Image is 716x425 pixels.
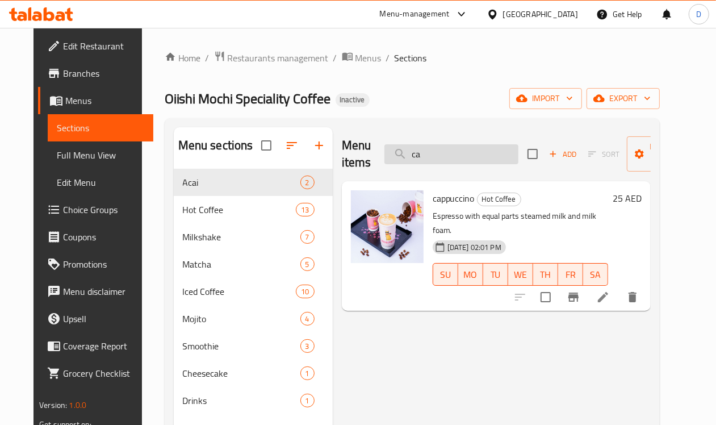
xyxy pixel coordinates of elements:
[38,32,153,60] a: Edit Restaurant
[300,257,315,271] div: items
[296,286,313,297] span: 10
[533,263,558,286] button: TH
[38,87,153,114] a: Menus
[183,366,300,380] span: Cheesecake
[38,360,153,387] a: Grocery Checklist
[183,176,300,189] div: Acai
[57,148,144,162] span: Full Menu View
[508,263,533,286] button: WE
[63,257,144,271] span: Promotions
[463,266,479,283] span: MO
[458,263,483,286] button: MO
[38,196,153,223] a: Choice Groups
[558,263,583,286] button: FR
[587,88,660,109] button: export
[488,266,504,283] span: TU
[63,230,144,244] span: Coupons
[63,203,144,216] span: Choice Groups
[636,140,694,168] span: Manage items
[174,196,333,223] div: Hot Coffee13
[174,387,333,414] div: Drinks1
[300,230,315,244] div: items
[355,51,382,65] span: Menus
[545,145,581,163] span: Add item
[627,136,703,172] button: Manage items
[183,394,300,407] div: Drinks
[296,285,314,298] div: items
[386,51,390,65] li: /
[583,263,608,286] button: SA
[513,266,529,283] span: WE
[301,368,314,379] span: 1
[206,51,210,65] li: /
[38,251,153,278] a: Promotions
[300,176,315,189] div: items
[63,339,144,353] span: Coverage Report
[178,137,253,154] h2: Menu sections
[165,51,201,65] a: Home
[518,91,573,106] span: import
[300,312,315,326] div: items
[57,121,144,135] span: Sections
[433,190,475,207] span: cappuccino
[174,169,333,196] div: Acai2
[174,360,333,387] div: Cheesecake1
[300,366,315,380] div: items
[63,366,144,380] span: Grocery Checklist
[174,164,333,419] nav: Menu sections
[38,60,153,87] a: Branches
[596,91,651,106] span: export
[301,314,314,324] span: 4
[165,51,660,65] nav: breadcrumb
[69,398,86,413] span: 1.0.0
[38,278,153,305] a: Menu disclaimer
[336,95,370,105] span: Inactive
[342,137,371,171] h2: Menu items
[305,132,333,159] button: Add section
[433,209,608,238] p: Espresso with equal parts steamed milk and milk foam.
[48,169,153,196] a: Edit Menu
[333,51,337,65] li: /
[696,8,701,20] span: D
[300,339,315,353] div: items
[183,312,300,326] span: Mojito
[183,230,300,244] span: Milkshake
[183,339,300,353] span: Smoothie
[301,341,314,352] span: 3
[48,141,153,169] a: Full Menu View
[438,266,454,283] span: SU
[183,257,300,271] span: Matcha
[433,263,458,286] button: SU
[538,266,554,283] span: TH
[39,398,67,413] span: Version:
[301,177,314,188] span: 2
[380,7,450,21] div: Menu-management
[477,193,521,206] div: Hot Coffee
[183,285,296,298] span: Iced Coffee
[183,203,296,216] span: Hot Coffee
[588,266,604,283] span: SA
[278,132,305,159] span: Sort sections
[503,8,578,20] div: [GEOGRAPHIC_DATA]
[38,332,153,360] a: Coverage Report
[534,285,558,309] span: Select to update
[301,232,314,243] span: 7
[351,190,424,263] img: cappuccino
[63,39,144,53] span: Edit Restaurant
[38,305,153,332] a: Upsell
[545,145,581,163] button: Add
[509,88,582,109] button: import
[336,93,370,107] div: Inactive
[48,114,153,141] a: Sections
[174,278,333,305] div: Iced Coffee10
[228,51,329,65] span: Restaurants management
[342,51,382,65] a: Menus
[547,148,578,161] span: Add
[63,312,144,326] span: Upsell
[581,145,627,163] span: Select section first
